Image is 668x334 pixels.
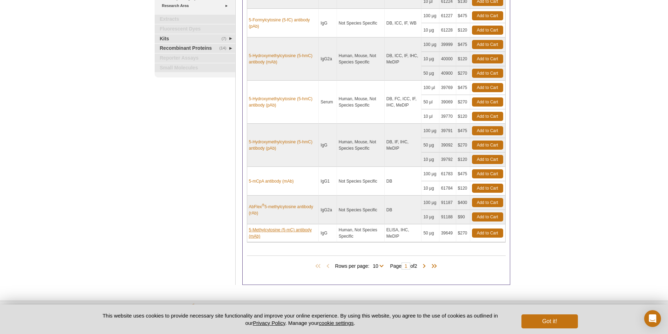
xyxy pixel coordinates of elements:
[337,81,385,124] td: Human, Mouse, Not Species Specific
[155,15,235,24] a: Extracts
[472,229,503,238] a: Add to Cart
[421,138,439,152] td: 50 µg
[319,81,337,124] td: Serum
[249,96,317,108] a: 5-Hydroxymethylcytosine (5-hmC) antibody (pAb)
[456,109,470,124] td: $120
[439,95,456,109] td: 39069
[385,196,422,224] td: DB
[456,52,470,66] td: $120
[472,212,503,221] a: Add to Cart
[421,81,439,95] td: 100 µl
[319,224,337,242] td: IgG
[324,263,331,270] span: Previous Page
[472,184,503,193] a: Add to Cart
[421,23,439,38] td: 10 µg
[253,320,285,326] a: Privacy Policy
[421,263,428,270] span: Next Page
[249,178,294,184] a: 5-mCpA antibody (mAb)
[439,152,456,167] td: 39792
[439,52,456,66] td: 40000
[439,224,456,242] td: 39649
[337,167,385,196] td: Not Species Specific
[421,210,439,224] td: 10 µg
[249,53,317,65] a: 5-Hydroxymethylcytosine (5-hmC) antibody (mAb)
[439,124,456,138] td: 39791
[472,11,503,20] a: Add to Cart
[385,81,422,124] td: DB, FC, ICC, IF, IHC, MeDIP
[439,81,456,95] td: 39769
[421,224,439,242] td: 50 µg
[439,23,456,38] td: 61228
[385,167,422,196] td: DB
[456,95,470,109] td: $270
[521,314,578,328] button: Got it!
[456,138,470,152] td: $270
[428,263,438,270] span: Last Page
[249,139,317,151] a: 5-Hydroxymethylcytosine (5-hmC) antibody (pAb)
[385,124,422,167] td: DB, IF, IHC, MeDIP
[385,38,422,81] td: DB, ICC, IF, IHC, MeDIP
[337,224,385,242] td: Human, Not Species Specific
[222,34,230,43] span: (7)
[456,23,470,38] td: $120
[385,224,422,242] td: ELISA, IHC, MeDIP
[421,9,439,23] td: 100 µg
[472,97,503,107] a: Add to Cart
[456,9,470,23] td: $475
[319,167,337,196] td: IgG1
[472,26,503,35] a: Add to Cart
[337,9,385,38] td: Not Species Specific
[456,81,470,95] td: $475
[155,63,235,73] a: Small Molecules
[472,40,503,49] a: Add to Cart
[414,263,417,269] span: 2
[439,181,456,196] td: 61784
[472,198,503,207] a: Add to Cart
[421,167,439,181] td: 100 µg
[319,124,337,167] td: IgG
[262,203,264,207] sup: ®
[456,38,470,52] td: $475
[472,112,503,121] a: Add to Cart
[456,167,470,181] td: $475
[421,124,439,138] td: 100 µg
[249,17,317,29] a: 5-Formylcytosine (5-fC) antibody (pAb)
[155,54,235,63] a: Reporter Assays
[337,196,385,224] td: Not Species Specific
[319,196,337,224] td: IgG2a
[335,262,386,269] span: Rows per page:
[319,38,337,81] td: IgG2a
[439,210,456,224] td: 91188
[386,263,420,270] span: Page of
[472,54,503,63] a: Add to Cart
[421,38,439,52] td: 100 µg
[421,196,439,210] td: 100 µg
[472,126,503,135] a: Add to Cart
[220,44,230,53] span: (14)
[421,181,439,196] td: 10 µg
[319,320,353,326] button: cookie settings
[456,124,470,138] td: $475
[472,69,503,78] a: Add to Cart
[421,152,439,167] td: 10 µg
[421,52,439,66] td: 10 µg
[456,224,470,242] td: $270
[439,196,456,210] td: 91187
[314,263,324,270] span: First Page
[439,66,456,81] td: 40900
[421,109,439,124] td: 10 µl
[456,152,470,167] td: $120
[249,204,317,216] a: AbFlex®5-methylcytosine antibody (rAb)
[644,310,661,327] div: Open Intercom Messenger
[439,38,456,52] td: 39999
[162,2,231,9] a: Research Area
[439,167,456,181] td: 61783
[456,196,470,210] td: $400
[155,34,235,43] a: (7)Kits
[337,38,385,81] td: Human, Mouse, Not Species Specific
[456,210,470,224] td: $90
[472,83,503,92] a: Add to Cart
[456,66,470,81] td: $270
[439,9,456,23] td: 61227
